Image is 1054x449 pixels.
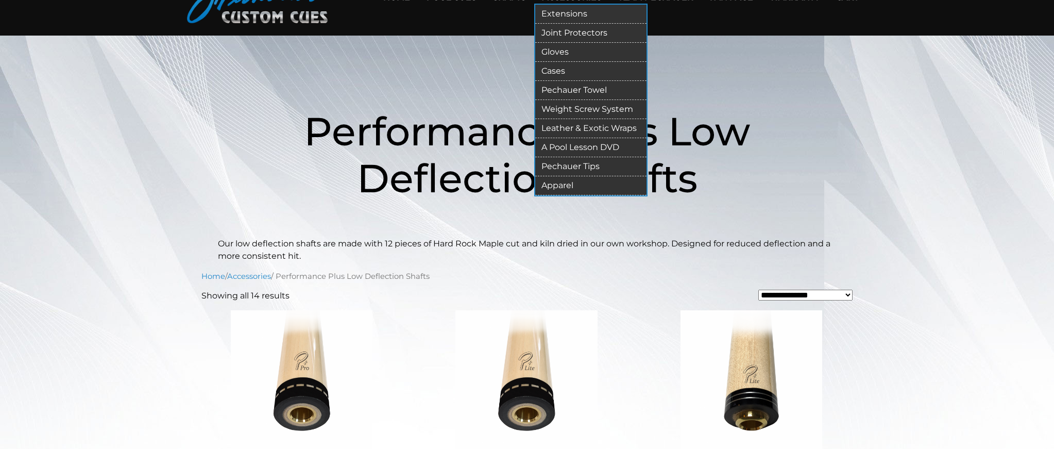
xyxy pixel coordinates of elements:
a: Gloves [535,43,647,62]
a: Extensions [535,5,647,24]
a: Home [201,272,225,281]
select: Shop order [758,290,853,301]
a: Apparel [535,176,647,195]
a: Accessories [227,272,271,281]
a: Weight Screw System [535,100,647,119]
a: Pechauer Towel [535,81,647,100]
a: Pechauer Tips [535,157,647,176]
p: Showing all 14 results [201,290,290,302]
span: Performance Plus Low Deflection Shafts [304,107,750,202]
a: Joint Protectors [535,24,647,43]
nav: Breadcrumb [201,271,853,282]
a: A Pool Lesson DVD [535,138,647,157]
a: Cases [535,62,647,81]
a: Leather & Exotic Wraps [535,119,647,138]
p: Our low deflection shafts are made with 12 pieces of Hard Rock Maple cut and kiln dried in our ow... [218,238,836,262]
